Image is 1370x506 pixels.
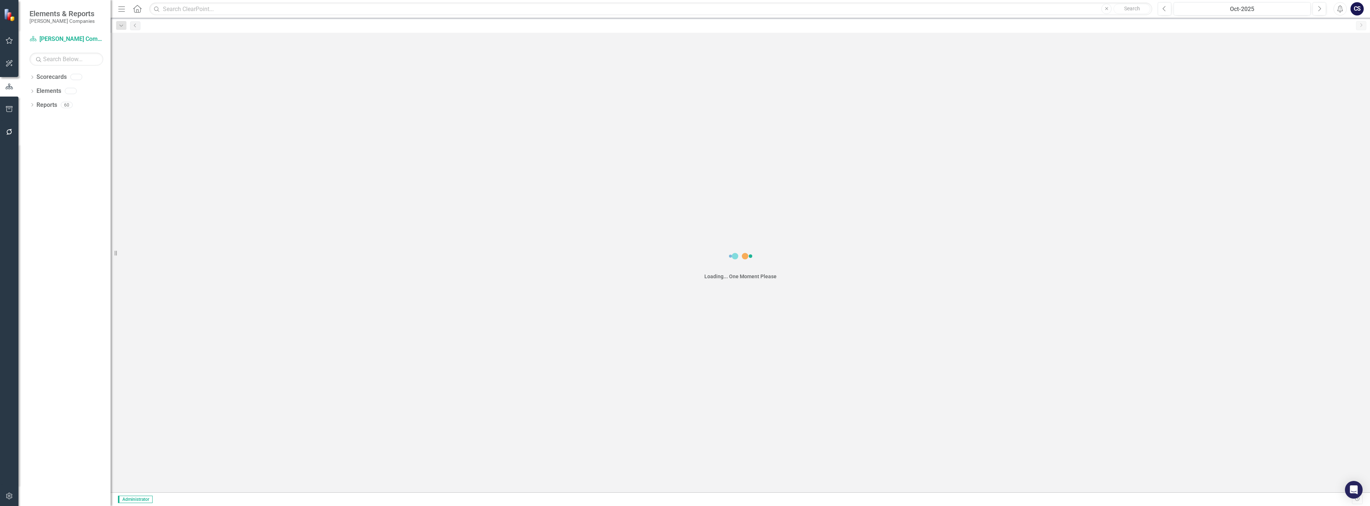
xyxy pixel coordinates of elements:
div: 60 [61,102,73,108]
a: [PERSON_NAME] Companies [29,35,103,43]
img: ClearPoint Strategy [4,8,17,21]
a: Elements [36,87,61,95]
div: Open Intercom Messenger [1345,481,1363,499]
span: Search [1124,6,1140,11]
input: Search Below... [29,53,103,66]
button: Oct-2025 [1174,2,1311,15]
small: [PERSON_NAME] Companies [29,18,95,24]
a: Scorecards [36,73,67,81]
span: Elements & Reports [29,9,95,18]
span: Administrator [118,496,153,503]
div: Oct-2025 [1176,5,1308,14]
input: Search ClearPoint... [149,3,1152,15]
button: Search [1113,4,1150,14]
a: Reports [36,101,57,109]
button: CS [1350,2,1364,15]
div: Loading... One Moment Please [704,273,777,280]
